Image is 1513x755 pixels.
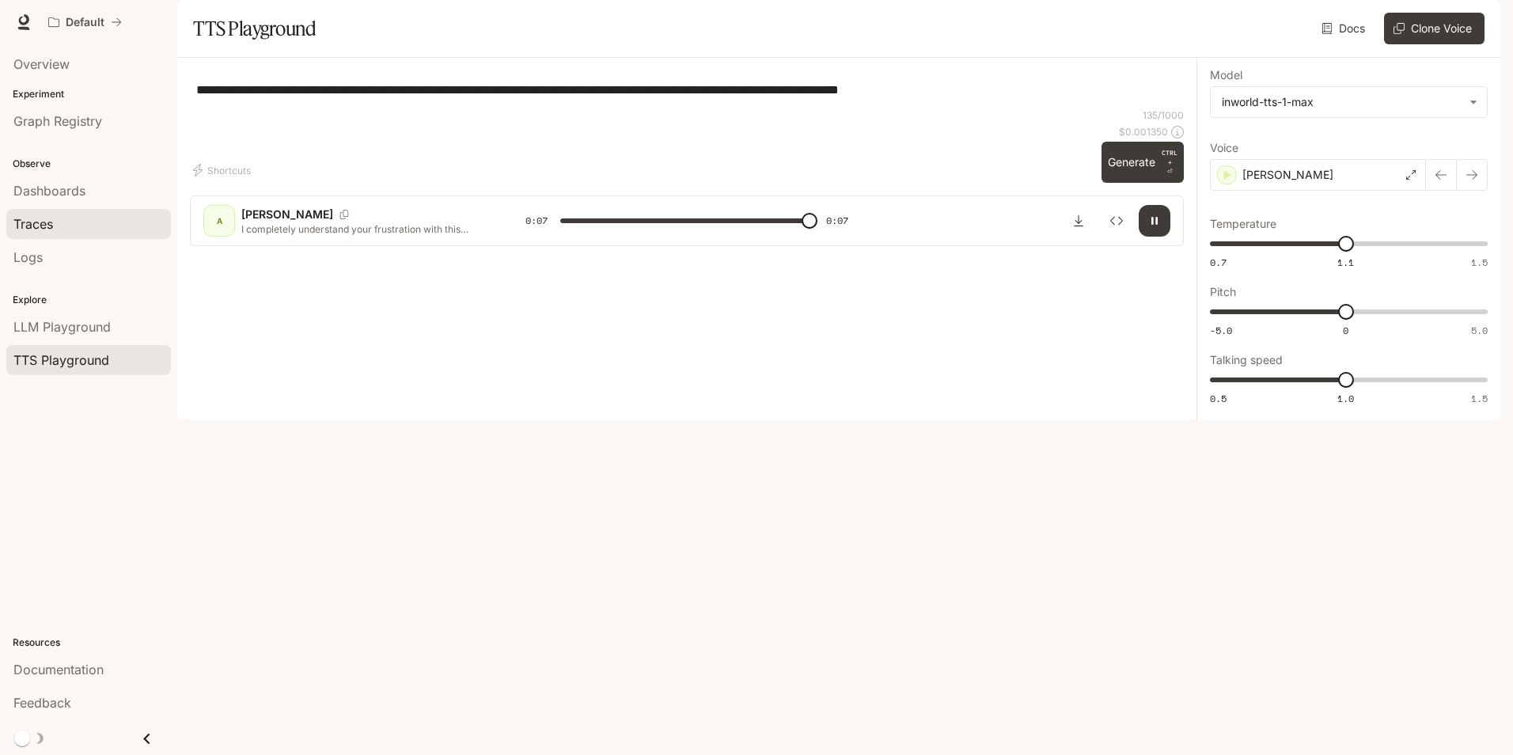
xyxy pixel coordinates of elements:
span: 1.5 [1471,392,1488,405]
button: Shortcuts [190,157,257,183]
span: 1.5 [1471,256,1488,269]
button: Clone Voice [1384,13,1485,44]
span: 0:07 [826,213,848,229]
p: ⏎ [1162,148,1177,176]
button: Copy Voice ID [333,210,355,219]
p: 135 / 1000 [1143,108,1184,122]
span: -5.0 [1210,324,1232,337]
h1: TTS Playground [193,13,316,44]
div: A [207,208,232,233]
p: Default [66,16,104,29]
button: Download audio [1063,205,1094,237]
div: inworld-tts-1-max [1222,94,1462,110]
p: I completely understand your frustration with this situation. Let me look into your account detai... [241,222,487,236]
p: $ 0.001350 [1119,125,1168,138]
span: 0 [1343,324,1348,337]
span: 0.5 [1210,392,1227,405]
button: All workspaces [41,6,129,38]
button: GenerateCTRL +⏎ [1102,142,1184,183]
p: CTRL + [1162,148,1177,167]
p: Pitch [1210,286,1236,298]
p: Voice [1210,142,1238,154]
span: 1.1 [1337,256,1354,269]
p: Temperature [1210,218,1276,230]
p: Model [1210,70,1242,81]
p: [PERSON_NAME] [1242,167,1333,183]
div: inworld-tts-1-max [1211,87,1487,117]
a: Docs [1318,13,1371,44]
p: [PERSON_NAME] [241,207,333,222]
span: 0.7 [1210,256,1227,269]
p: Talking speed [1210,355,1283,366]
button: Inspect [1101,205,1132,237]
span: 5.0 [1471,324,1488,337]
span: 0:07 [525,213,548,229]
span: 1.0 [1337,392,1354,405]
